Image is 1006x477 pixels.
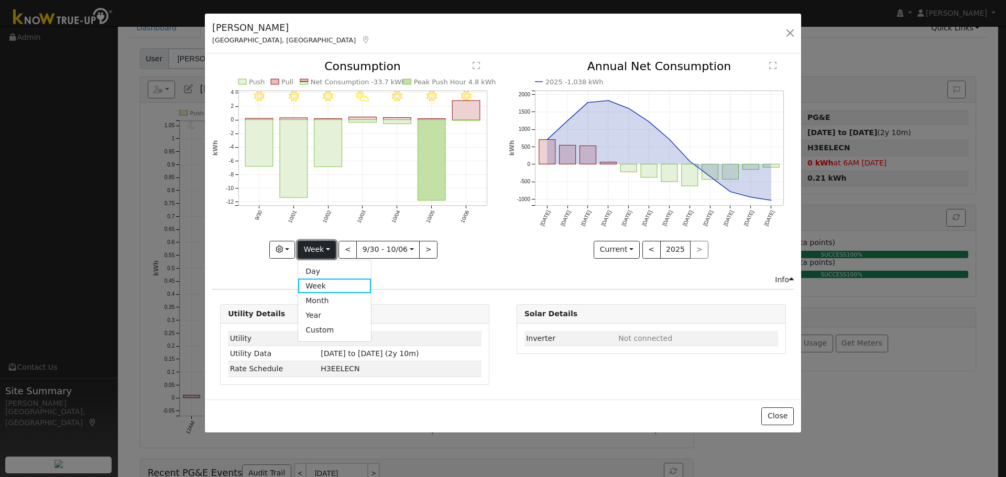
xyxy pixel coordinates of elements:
[298,264,371,279] a: Day
[229,145,234,150] text: -4
[545,78,604,86] text: 2025 -1,038 kWh
[356,209,367,224] text: 10/03
[321,334,341,342] span: ID: 14705128, authorized: 07/26/24
[349,117,377,120] rect: onclick=""
[311,78,406,86] text: Net Consumption -33.7 kWh
[321,364,359,373] span: C
[212,36,356,44] span: [GEOGRAPHIC_DATA], [GEOGRAPHIC_DATA]
[587,60,731,73] text: Annual Net Consumption
[356,241,420,259] button: 9/30 - 10/06
[687,159,692,163] circle: onclick=""
[722,209,734,227] text: [DATE]
[280,118,308,120] rect: onclick=""
[226,185,234,191] text: -10
[298,323,371,338] a: Custom
[660,241,691,259] button: 2025
[518,109,530,115] text: 1500
[763,164,779,168] rect: onclick=""
[281,78,293,86] text: Pull
[384,120,411,124] rect: onclick=""
[559,209,571,227] text: [DATE]
[518,127,530,132] text: 1000
[453,120,480,121] rect: onclick=""
[545,138,549,142] circle: onclick=""
[749,195,753,199] circle: onclick=""
[228,309,285,318] strong: Utility Details
[228,361,319,376] td: Rate Schedule
[565,119,570,123] circle: onclick=""
[298,293,371,308] a: Month
[682,164,698,186] rect: onclick=""
[289,91,299,102] i: 10/01 - MostlyClear
[298,308,371,323] a: Year
[314,120,342,167] rect: onclick=""
[618,334,672,342] span: ID: null, authorized: None
[527,162,530,168] text: 0
[314,119,342,120] rect: onclick=""
[228,331,319,346] td: Utility
[667,137,671,141] circle: onclick=""
[642,241,661,259] button: <
[579,209,592,227] text: [DATE]
[761,407,793,425] button: Close
[231,117,234,123] text: 0
[212,21,370,35] h5: [PERSON_NAME]
[361,36,370,44] a: Map
[520,179,530,185] text: -500
[254,209,263,221] text: 9/30
[324,60,401,73] text: Consumption
[392,91,402,102] i: 10/04 - Clear
[661,209,673,227] text: [DATE]
[620,164,637,172] rect: onclick=""
[524,331,617,346] td: Inverter
[228,346,319,361] td: Utility Data
[323,91,334,102] i: 10/02 - MostlyClear
[722,164,738,180] rect: onclick=""
[287,209,298,224] text: 10/01
[419,241,438,259] button: >
[763,209,775,227] text: [DATE]
[775,274,794,285] div: Info
[212,140,219,156] text: kWh
[508,140,516,156] text: kWh
[473,61,480,70] text: 
[742,209,754,227] text: [DATE]
[708,175,712,179] circle: onclick=""
[521,144,530,150] text: 500
[418,119,446,120] rect: onclick=""
[249,78,265,86] text: Push
[702,209,714,227] text: [DATE]
[322,209,333,224] text: 10/02
[229,158,234,164] text: -6
[460,209,471,224] text: 10/06
[356,91,369,102] i: 10/03 - PartlyCloudy
[661,164,677,182] rect: onclick=""
[245,120,273,167] rect: onclick=""
[728,190,732,194] circle: onclick=""
[254,91,265,102] i: 9/30 - MostlyClear
[461,91,472,102] i: 10/06 - Clear
[769,198,773,203] circle: onclick=""
[600,162,616,164] rect: onclick=""
[626,106,630,110] circle: onclick=""
[647,120,651,124] circle: onclick=""
[298,241,336,259] button: Week
[245,118,273,120] rect: onclick=""
[298,279,371,293] a: Week
[559,146,575,164] rect: onclick=""
[517,196,530,202] text: -1000
[229,172,234,178] text: -8
[641,209,653,227] text: [DATE]
[229,131,234,137] text: -2
[620,209,632,227] text: [DATE]
[518,92,530,97] text: 2000
[391,209,402,224] text: 10/04
[226,199,234,205] text: -12
[606,98,610,103] circle: onclick=""
[682,209,694,227] text: [DATE]
[539,140,555,164] rect: onclick=""
[594,241,640,259] button: Current
[600,209,612,227] text: [DATE]
[321,349,419,358] span: [DATE] to [DATE] (2y 10m)
[586,101,590,105] circle: onclick=""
